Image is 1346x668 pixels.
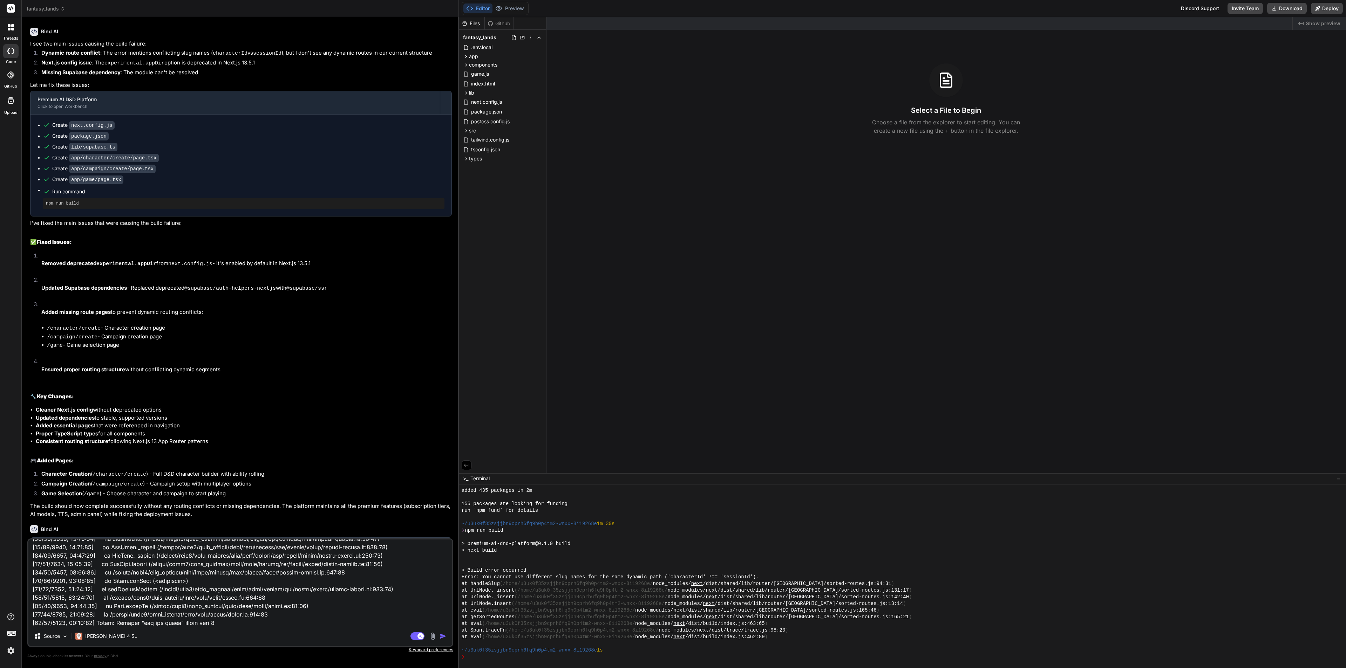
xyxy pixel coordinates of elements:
[47,334,97,340] code: /campaign/create
[635,607,673,614] span: node_modules/
[41,309,111,315] strong: Added missing route pages
[52,143,117,151] div: Create
[429,632,437,640] img: attachment
[41,480,91,487] strong: Campaign Creation
[46,201,442,206] pre: npm run build
[673,620,685,627] span: next
[653,580,691,587] span: node_modules/
[462,507,538,514] span: run `npm fund` for details
[515,594,668,600] span: (/home/u3uk0f35zsjjbn9cprh6fq9h0p4tm2-wnxx-8i19268e/
[69,143,117,151] code: lib/supabase.ts
[30,91,440,114] button: Premium AI D&D PlatformClick to open Workbench
[667,614,706,620] span: node_modules/
[706,614,718,620] span: next
[462,580,500,587] span: at handleSlug
[4,110,18,116] label: Upload
[706,594,718,600] span: next
[6,59,16,65] label: code
[41,260,156,267] strong: Removed deprecated
[597,647,603,654] span: 1s
[909,614,912,620] span: )
[41,69,121,76] strong: Missing Supabase dependency
[685,634,765,640] span: /dist/build/index.js:462:89
[30,81,452,89] p: Let me fix these issues:
[41,284,452,293] p: - Replaced deprecated with
[41,284,127,291] strong: Updated Supabase dependencies
[41,28,58,35] h6: Bind AI
[1267,3,1307,14] button: Download
[62,633,68,639] img: Pick Models
[69,154,159,162] code: app/character/create/page.tsx
[635,620,673,627] span: node_modules/
[463,475,468,482] span: >_
[94,654,107,658] span: privacy
[659,627,697,634] span: node_modules/
[597,521,614,527] span: 1m 30s
[36,430,98,437] strong: Proper TypeScript types
[30,238,452,246] h2: ✅
[470,98,503,106] span: next.config.js
[69,121,115,130] code: next.config.js
[665,600,703,607] span: node_modules/
[27,5,65,12] span: fantasy_lands
[30,457,452,465] h2: 🎮
[673,634,685,640] span: next
[47,341,452,350] li: - Game selection page
[41,366,125,373] strong: Ensured proper routing structure
[52,122,115,129] div: Create
[41,260,452,268] p: from - it's enabled by default in Next.js 13.5.1
[52,176,123,183] div: Create
[41,49,100,56] strong: Dynamic route conflict
[28,539,452,626] textarea: lor ipsu [14/92/0157, 01:96:49] dol sita consectetu adipisci@1.5.4: Elit seddoe te inc utlaboree,...
[30,219,452,227] p: I've fixed the main issues that were causing the build failure:
[691,580,703,587] span: next
[462,501,567,507] span: 155 packages are looking for funding
[462,487,532,494] span: added 435 packages in 2m
[877,607,879,614] span: )
[37,393,74,400] strong: Key Changes:
[1337,475,1340,482] span: −
[718,614,909,620] span: /dist/shared/lib/router/[GEOGRAPHIC_DATA]/sorted-routes.js:165:21
[75,633,82,640] img: Claude 4 Sonnet
[184,285,276,291] code: @supabase/auth-helpers-nextjs
[30,502,452,518] p: The build should now complete successfully without any routing conflicts or missing dependencies....
[168,261,212,267] code: next.config.js
[482,620,635,627] span: (/home/u3uk0f35zsjjbn9cprh6fq9h0p4tm2-wnxx-8i19268e/
[911,105,981,115] h3: Select a File to Begin
[703,600,715,607] span: next
[36,69,452,78] li: : The module can't be resolved
[903,600,906,607] span: )
[37,457,74,464] strong: Added Pages:
[470,145,501,154] span: tsconfig.json
[465,527,503,534] span: npm run build
[462,647,597,654] span: ~/u3uk0f35zsjjbn9cprh6fq9h0p4tm2-wnxx-8i19268e
[500,580,653,587] span: (/home/u3uk0f35zsjjbn9cprh6fq9h0p4tm2-wnxx-8i19268e/
[30,393,452,401] h2: 🔧
[36,480,452,490] li: ( ) - Campaign setup with multiplayer options
[41,308,452,316] p: to prevent dynamic routing conflicts:
[36,422,452,430] li: that were referenced in navigation
[765,620,768,627] span: )
[93,471,146,477] code: /character/create
[36,414,452,422] li: to stable, supported versions
[506,627,659,634] span: (/home/u3uk0f35zsjjbn9cprh6fq9h0p4tm2-wnxx-8i19268e/
[469,127,476,134] span: src
[469,155,482,162] span: types
[38,104,433,109] div: Click to open Workbench
[462,614,515,620] span: at getSortedRoutes
[511,600,665,607] span: (/home/u3uk0f35zsjjbn9cprh6fq9h0p4tm2-wnxx-8i19268e/
[4,83,17,89] label: GitHub
[462,600,512,607] span: at UrlNode.insert
[470,80,496,88] span: index.html
[462,527,465,534] span: ❯
[1335,473,1342,484] button: −
[685,607,877,614] span: /dist/shared/lib/router/[GEOGRAPHIC_DATA]/sorted-routes.js:165:46
[47,325,101,331] code: /character/create
[462,587,515,594] span: at UrlNode._insert
[85,633,137,640] p: [PERSON_NAME] 4 S..
[470,43,493,51] span: .env.local
[41,59,92,66] strong: Next.js config issue
[667,587,706,594] span: node_modules/
[697,627,709,634] span: next
[462,607,482,614] span: at eval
